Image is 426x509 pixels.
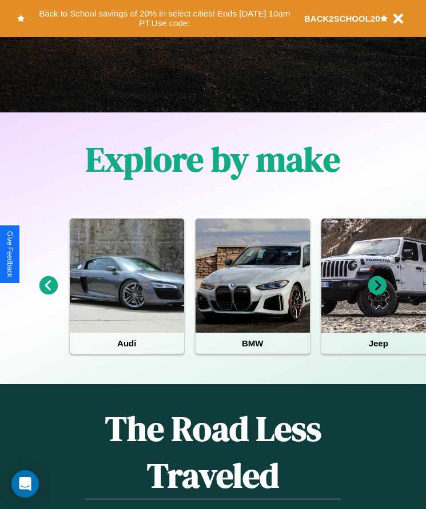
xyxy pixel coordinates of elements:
h1: The Road Less Traveled [85,405,341,499]
div: Open Intercom Messenger [11,470,39,498]
h4: BMW [196,333,310,354]
h4: Audi [70,333,184,354]
h1: Explore by make [86,136,340,183]
div: Give Feedback [6,231,14,277]
b: BACK2SCHOOL20 [304,14,380,23]
button: Back to School savings of 20% in select cities! Ends [DATE] 10am PT.Use code: [25,6,304,31]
